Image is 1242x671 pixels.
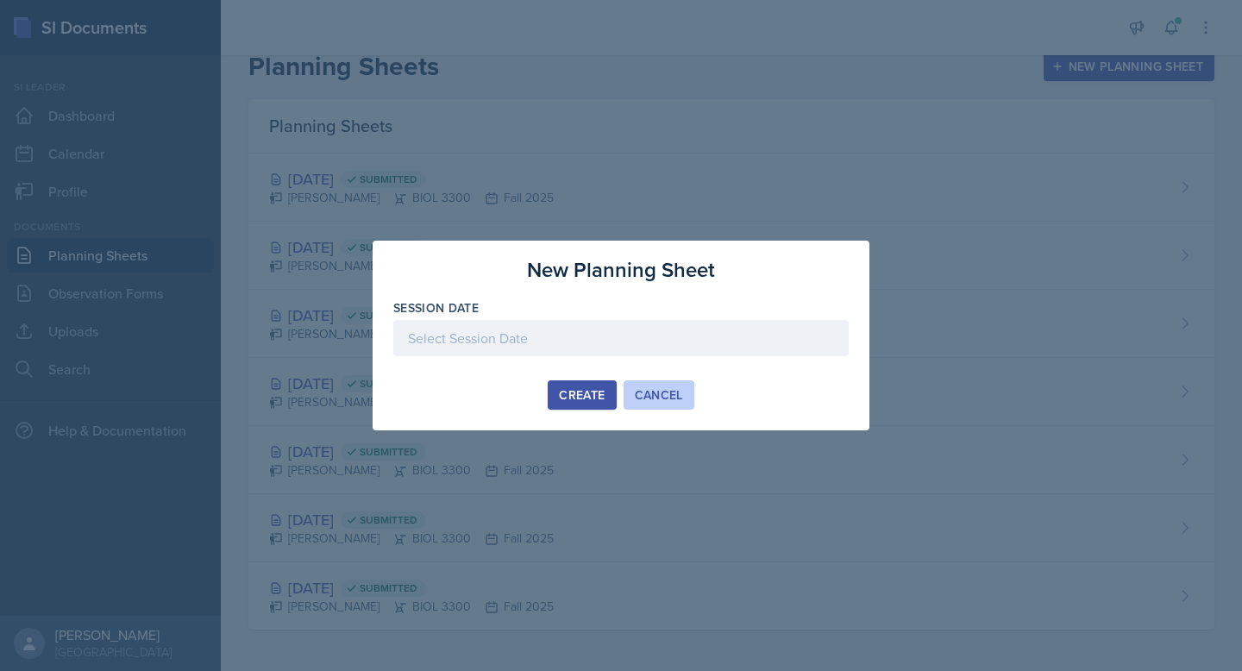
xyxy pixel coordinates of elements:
button: Cancel [624,380,694,410]
div: Cancel [635,388,683,402]
button: Create [548,380,616,410]
h3: New Planning Sheet [527,254,715,285]
div: Create [559,388,605,402]
label: Session Date [393,299,479,317]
